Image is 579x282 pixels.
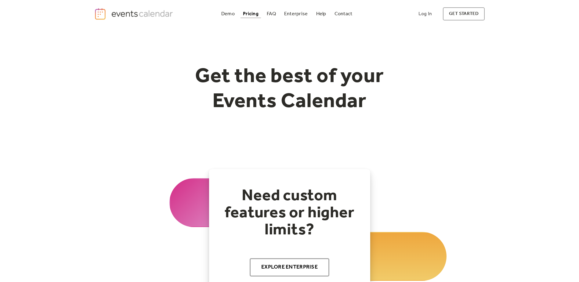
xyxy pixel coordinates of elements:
[316,12,326,16] div: Help
[267,12,276,16] div: FAQ
[412,7,438,20] a: Log In
[282,10,310,18] a: Enterprise
[264,10,278,18] a: FAQ
[221,187,358,239] h2: Need custom features or higher limits?
[243,12,259,16] div: Pricing
[172,64,407,114] h1: Get the best of your Events Calendar
[443,7,485,20] a: get started
[314,10,329,18] a: Help
[241,10,261,18] a: Pricing
[221,12,235,16] div: Demo
[332,10,355,18] a: Contact
[219,10,237,18] a: Demo
[335,12,353,16] div: Contact
[284,12,308,16] div: Enterprise
[250,258,329,277] a: Explore Enterprise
